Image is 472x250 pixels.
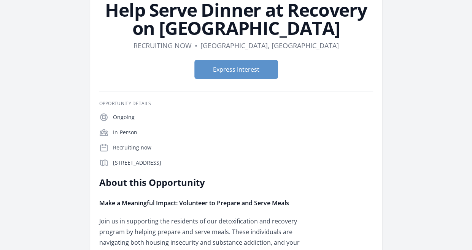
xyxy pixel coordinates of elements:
h1: Help Serve Dinner at Recovery on [GEOGRAPHIC_DATA] [99,1,373,37]
p: [STREET_ADDRESS] [113,159,373,167]
p: Recruiting now [113,144,373,151]
div: • [195,40,197,51]
p: In-Person [113,129,373,136]
p: Ongoing [113,113,373,121]
h3: Opportunity Details [99,101,373,107]
h2: About this Opportunity [99,176,322,189]
button: Express Interest [194,60,278,79]
strong: Make a Meaningful Impact: Volunteer to Prepare and Serve Meals [99,199,289,207]
dd: Recruiting now [133,40,192,51]
dd: [GEOGRAPHIC_DATA], [GEOGRAPHIC_DATA] [200,40,339,51]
